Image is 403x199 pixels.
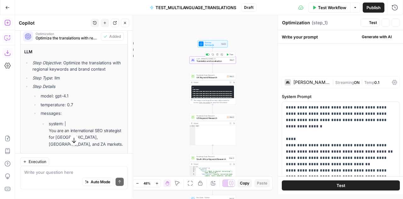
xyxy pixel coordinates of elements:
[230,53,233,56] span: Test
[49,152,124,193] p: Your role: optimize already-translated HTML for each region using regional keyword research and b...
[196,114,225,117] span: Perplexity Deep Research
[254,179,270,187] button: Paste
[196,57,228,60] span: LLM · [PERSON_NAME] 4.1
[31,74,124,81] li: : llm
[194,169,196,171] span: Toggle code folding, rows 3 through 14
[196,155,228,158] span: Perplexity Deep Research
[196,76,225,79] span: UK Keyword Research
[226,75,235,78] div: Step 2
[109,34,121,39] span: Added
[24,49,124,56] h4: LLM
[91,179,110,184] span: Auto Mode
[244,5,253,10] span: Draft
[360,79,364,85] span: |
[225,53,235,56] button: Test
[282,180,400,190] button: Test
[190,154,236,186] div: Perplexity Deep ResearchSouth Africa Keyword ResearchStep 4Output{ "uk_content":{ "meta":{ "title...
[364,80,374,85] span: Temp
[144,181,150,186] span: 48%
[39,93,124,99] li: model: gpt-4.1
[196,196,228,199] span: Run Code · Python
[82,178,113,186] button: Auto Mode
[36,32,98,35] span: Optimization
[36,35,98,41] span: Optimize the translations with regional keywords and brand context
[199,102,210,103] span: Copy the output
[366,4,381,11] span: Publish
[196,74,225,76] span: Perplexity Deep Research
[221,43,226,45] div: Inputs
[194,163,228,166] div: Output
[229,157,235,160] div: Step 4
[32,84,55,89] em: Step Details
[308,3,350,13] button: Test Workflow
[196,157,228,161] span: South Africa Keyword Research
[354,80,360,85] span: ON
[194,81,228,84] div: Output
[190,173,196,179] div: 5
[194,122,228,125] div: Output
[212,104,213,113] g: Edge from step_2 to step_3
[190,40,236,48] div: WorkflowSet InputsInputs
[156,4,236,11] span: TEST_MULTILANGUAGE_TRANSLATIONS
[31,60,124,73] li: : Optimize the translations with regional keywords and brand context
[332,79,335,85] span: |
[190,167,196,169] div: 2
[146,3,240,13] button: TEST_MULTILANGUAGE_TRANSLATIONS
[369,20,377,26] span: Test
[194,167,196,169] span: Toggle code folding, rows 2 through 17
[212,186,213,195] g: Edge from step_4 to step_5
[190,56,236,64] div: LLM · [PERSON_NAME] 4.1Translation and LocalizationStep 1Test
[32,75,52,80] em: Step Type
[205,44,219,47] span: Set Inputs
[190,171,196,174] div: 4
[205,41,219,44] span: Workflow
[226,116,235,119] div: Step 3
[49,120,124,148] p: system: | You are an international SEO strategist for [GEOGRAPHIC_DATA], [GEOGRAPHIC_DATA], and Z...
[194,166,196,168] span: Toggle code folding, rows 1 through 18
[360,19,380,27] button: Test
[212,145,213,154] g: Edge from step_3 to step_4
[190,125,195,127] div: 1
[335,80,354,85] span: Streaming
[32,60,61,65] em: Step Objective
[257,180,267,186] span: Paste
[39,101,124,108] li: temperature: 0.7
[363,3,384,13] button: Publish
[282,93,400,100] label: System Prompt
[362,34,392,40] span: Generate with AI
[237,179,252,187] button: Copy
[229,59,235,61] div: Step 1
[190,166,196,168] div: 1
[29,159,46,164] span: Execution
[190,169,196,171] div: 3
[190,114,236,145] div: Perplexity Deep ResearchUS Keyword ResearchStep 3Outputnull
[194,99,235,104] div: This output is too large & has been abbreviated for review. to view the full content.
[354,33,400,41] button: Generate with AI
[312,20,328,26] span: ( step_1 )
[212,64,213,73] g: Edge from step_1 to step_2
[374,80,379,85] span: 0.1
[336,182,345,189] span: Test
[196,117,225,120] span: US Keyword Research
[240,180,249,186] span: Copy
[101,32,124,41] button: Added
[293,80,330,85] div: [PERSON_NAME] Opus 4.1
[196,60,228,63] span: Translation and Localization
[19,20,89,26] div: Copilot
[20,157,49,166] button: Execution
[318,4,346,11] span: Test Workflow
[282,20,310,26] textarea: Optimization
